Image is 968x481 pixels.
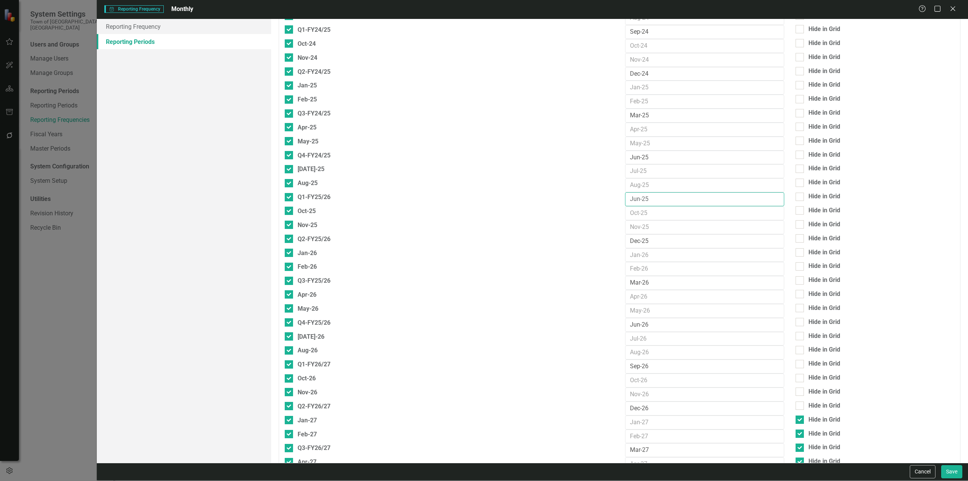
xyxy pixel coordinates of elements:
[298,178,318,188] div: Aug-25
[808,81,840,89] div: Hide in Grid
[625,95,784,109] input: Feb-25
[298,25,330,34] div: Q1-FY24/25
[298,248,317,258] div: Jan-26
[941,465,962,478] button: Save
[808,25,840,34] div: Hide in Grid
[625,81,784,95] input: Jan-25
[808,67,840,76] div: Hide in Grid
[298,206,316,216] div: Oct-25
[298,53,317,62] div: Nov-24
[298,151,330,160] div: Q4-FY24/25
[625,192,784,206] input: Q1-FY25/26
[625,151,784,165] input: Q4-FY24/25
[625,318,784,332] input: Q4-FY25/26
[808,234,840,243] div: Hide in Grid
[625,123,784,137] input: Apr-25
[808,123,840,131] div: Hide in Grid
[808,178,840,187] div: Hide in Grid
[97,19,271,34] a: Reporting Frequency
[298,81,317,90] div: Jan-25
[808,443,840,452] div: Hide in Grid
[625,39,784,53] input: Oct-24
[298,234,330,244] div: Q2-FY25/26
[808,137,840,145] div: Hide in Grid
[625,332,784,346] input: Jul-26
[808,290,840,299] div: Hide in Grid
[625,178,784,192] input: Aug-25
[298,332,324,341] div: [DATE]-26
[298,39,316,48] div: Oct-24
[625,360,784,374] input: Q1-FY26/27
[298,192,330,202] div: Q1-FY25/26
[298,67,330,76] div: Q2-FY24/25
[298,95,317,104] div: Feb-25
[298,374,316,383] div: Oct-26
[97,34,271,49] a: Reporting Periods
[808,164,840,173] div: Hide in Grid
[298,262,317,271] div: Feb-26
[625,402,784,416] input: Q2-FY26/27
[808,388,840,396] div: Hide in Grid
[808,39,840,48] div: Hide in Grid
[808,151,840,159] div: Hide in Grid
[808,318,840,327] div: Hide in Grid
[808,332,840,341] div: Hide in Grid
[625,443,784,457] input: Q3-FY26/27
[625,206,784,220] input: Oct-25
[298,137,318,146] div: May-25
[808,109,840,117] div: Hide in Grid
[298,388,317,397] div: Nov-26
[625,416,784,430] input: Jan-27
[808,416,840,424] div: Hide in Grid
[298,430,317,439] div: Feb-27
[298,123,316,132] div: Apr-25
[808,304,840,313] div: Hide in Grid
[625,234,784,248] input: Q2-FY25/26
[625,374,784,388] input: Oct-26
[625,276,784,290] input: Q3-FY25/26
[298,346,318,355] div: Aug-26
[808,53,840,62] div: Hide in Grid
[625,53,784,67] input: Nov-24
[808,402,840,410] div: Hide in Grid
[298,360,330,369] div: Q1-FY26/27
[625,262,784,276] input: Feb-26
[808,457,840,466] div: Hide in Grid
[298,290,316,299] div: Apr-26
[298,276,330,285] div: Q3-FY25/26
[625,137,784,151] input: May-25
[625,67,784,81] input: Q2-FY24/25
[625,430,784,444] input: Feb-27
[298,318,330,327] div: Q4-FY25/26
[625,248,784,262] input: Jan-26
[298,164,324,174] div: [DATE]-25
[625,25,784,39] input: Q1-FY24/25
[808,346,840,354] div: Hide in Grid
[298,416,317,425] div: Jan-27
[808,192,840,201] div: Hide in Grid
[298,109,330,118] div: Q3-FY24/25
[808,248,840,257] div: Hide in Grid
[808,276,840,285] div: Hide in Grid
[298,457,316,467] div: Apr-27
[808,374,840,382] div: Hide in Grid
[625,346,784,360] input: Aug-26
[808,262,840,271] div: Hide in Grid
[298,443,330,453] div: Q3-FY26/27
[910,465,935,478] button: Cancel
[808,220,840,229] div: Hide in Grid
[808,95,840,103] div: Hide in Grid
[298,304,318,313] div: May-26
[625,220,784,234] input: Nov-25
[104,5,164,13] span: Reporting Frequency
[625,388,784,402] input: Nov-26
[625,109,784,123] input: Q3-FY24/25
[171,5,193,12] span: Monthly
[298,402,330,411] div: Q2-FY26/27
[808,430,840,438] div: Hide in Grid
[625,290,784,304] input: Apr-26
[808,206,840,215] div: Hide in Grid
[625,164,784,178] input: Jul-25
[625,304,784,318] input: May-26
[625,457,784,471] input: Apr-27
